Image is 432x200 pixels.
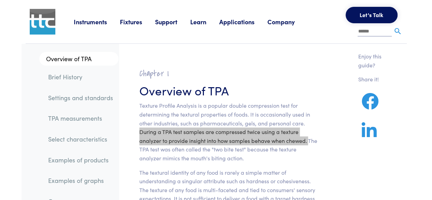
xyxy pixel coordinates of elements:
p: Enjoy this guide? [358,52,390,69]
a: Fixtures [120,17,155,26]
h2: Chapter I [139,68,317,79]
a: Learn [190,17,219,26]
a: Share on LinkedIn [358,130,380,139]
a: Examples of products [43,152,119,168]
a: Company [267,17,308,26]
button: Let's Talk [346,7,398,23]
a: Applications [219,17,267,26]
a: Examples of graphs [43,173,119,188]
a: Instruments [74,17,120,26]
a: Support [155,17,190,26]
h3: Overview of TPA [139,82,317,98]
a: Brief History [43,69,119,85]
a: Overview of TPA [39,52,119,66]
a: TPA measurements [43,110,119,126]
p: Share it! [358,75,390,84]
p: Texture Profile Analysis is a popular double compression test for determining the textural proper... [139,101,317,162]
a: Select characteristics [43,131,119,147]
img: ttc_logo_1x1_v1.0.png [30,9,55,35]
a: Settings and standards [43,90,119,106]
